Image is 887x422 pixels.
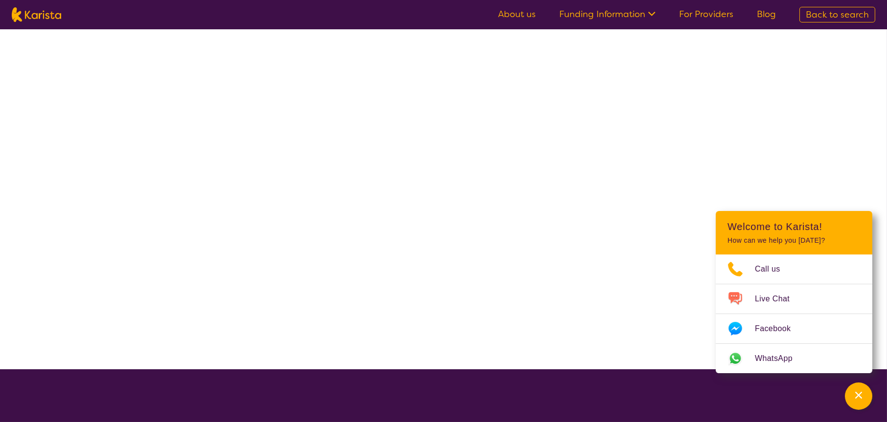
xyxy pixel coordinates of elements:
[845,382,872,410] button: Channel Menu
[757,8,776,20] a: Blog
[12,7,61,22] img: Karista logo
[716,344,872,373] a: Web link opens in a new tab.
[755,321,802,336] span: Facebook
[806,9,869,21] span: Back to search
[755,292,801,306] span: Live Chat
[755,351,804,366] span: WhatsApp
[728,236,861,245] p: How can we help you [DATE]?
[679,8,733,20] a: For Providers
[498,8,536,20] a: About us
[728,221,861,232] h2: Welcome to Karista!
[559,8,656,20] a: Funding Information
[799,7,875,22] a: Back to search
[716,211,872,373] div: Channel Menu
[755,262,792,276] span: Call us
[716,254,872,373] ul: Choose channel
